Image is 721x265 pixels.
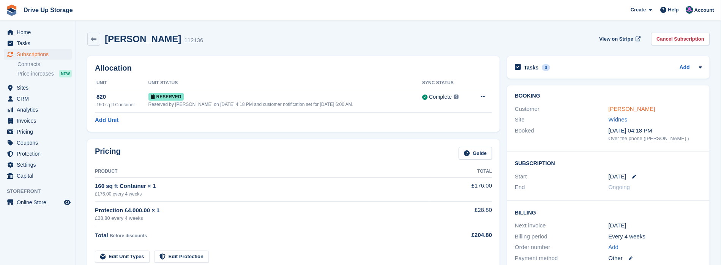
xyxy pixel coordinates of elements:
span: Online Store [17,197,62,208]
time: 2025-10-10 00:00:00 UTC [609,172,626,181]
a: menu [4,115,72,126]
a: menu [4,170,72,181]
span: Storefront [7,188,76,195]
span: Total [95,232,108,238]
span: Capital [17,170,62,181]
span: Ongoing [609,184,630,190]
div: £204.80 [431,231,492,240]
div: £28.80 every 4 weeks [95,215,431,222]
div: 112136 [184,36,203,45]
span: Pricing [17,126,62,137]
th: Total [431,166,492,178]
a: Edit Unit Types [95,251,150,263]
h2: Billing [515,208,702,216]
a: menu [4,104,72,115]
h2: Pricing [95,147,121,159]
div: Start [515,172,608,181]
div: 0 [542,64,551,71]
a: Cancel Subscription [651,33,710,45]
span: Tasks [17,38,62,49]
img: Andy [686,6,693,14]
div: Over the phone ([PERSON_NAME] ) [609,135,702,142]
td: £176.00 [431,177,492,201]
div: Complete [429,93,452,101]
a: menu [4,159,72,170]
a: Add [609,243,619,252]
a: View on Stripe [596,33,642,45]
div: 160 sq ft Container [96,101,148,108]
h2: Subscription [515,159,702,167]
span: Settings [17,159,62,170]
th: Unit [95,77,148,89]
span: Before discounts [110,233,147,238]
a: menu [4,197,72,208]
a: menu [4,93,72,104]
span: Help [668,6,679,14]
div: [DATE] 04:18 PM [609,126,702,135]
div: 160 sq ft Container × 1 [95,182,431,191]
div: End [515,183,608,192]
span: Sites [17,82,62,93]
h2: Allocation [95,64,492,73]
div: Every 4 weeks [609,232,702,241]
a: Drive Up Storage [21,4,76,16]
a: menu [4,148,72,159]
a: Widnes [609,116,628,123]
a: Add Unit [95,116,118,125]
span: Protection [17,148,62,159]
span: CRM [17,93,62,104]
div: 820 [96,93,148,101]
div: Site [515,115,608,124]
div: NEW [59,70,72,77]
td: £28.80 [431,202,492,226]
div: Customer [515,105,608,114]
h2: [PERSON_NAME] [105,34,181,44]
div: Payment method [515,254,608,263]
a: Guide [459,147,492,159]
a: menu [4,82,72,93]
span: Home [17,27,62,38]
a: menu [4,27,72,38]
div: Order number [515,243,608,252]
img: icon-info-grey-7440780725fd019a000dd9b08b2336e03edf1995a4989e88bcd33f0948082b44.svg [454,95,459,99]
a: menu [4,137,72,148]
div: Other [609,254,702,263]
div: Billing period [515,232,608,241]
a: Preview store [63,198,72,207]
span: Price increases [17,70,54,77]
a: Price increases NEW [17,69,72,78]
h2: Booking [515,93,702,99]
a: Edit Protection [154,251,209,263]
div: £176.00 every 4 weeks [95,191,431,197]
a: [PERSON_NAME] [609,106,655,112]
div: Protection £4,000.00 × 1 [95,206,431,215]
span: Reserved [148,93,184,101]
span: Analytics [17,104,62,115]
span: View on Stripe [600,35,633,43]
a: menu [4,126,72,137]
span: Coupons [17,137,62,148]
a: menu [4,38,72,49]
img: stora-icon-8386f47178a22dfd0bd8f6a31ec36ba5ce8667c1dd55bd0f319d3a0aa187defe.svg [6,5,17,16]
h2: Tasks [524,64,539,71]
a: menu [4,49,72,60]
div: Reserved by [PERSON_NAME] on [DATE] 4:18 PM and customer notification set for [DATE] 6:00 AM. [148,101,422,108]
th: Sync Status [422,77,471,89]
div: Booked [515,126,608,142]
div: [DATE] [609,221,702,230]
a: Add [680,63,690,72]
th: Unit Status [148,77,422,89]
div: Next invoice [515,221,608,230]
span: Create [631,6,646,14]
span: Account [694,6,714,14]
th: Product [95,166,431,178]
span: Invoices [17,115,62,126]
a: Contracts [17,61,72,68]
span: Subscriptions [17,49,62,60]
